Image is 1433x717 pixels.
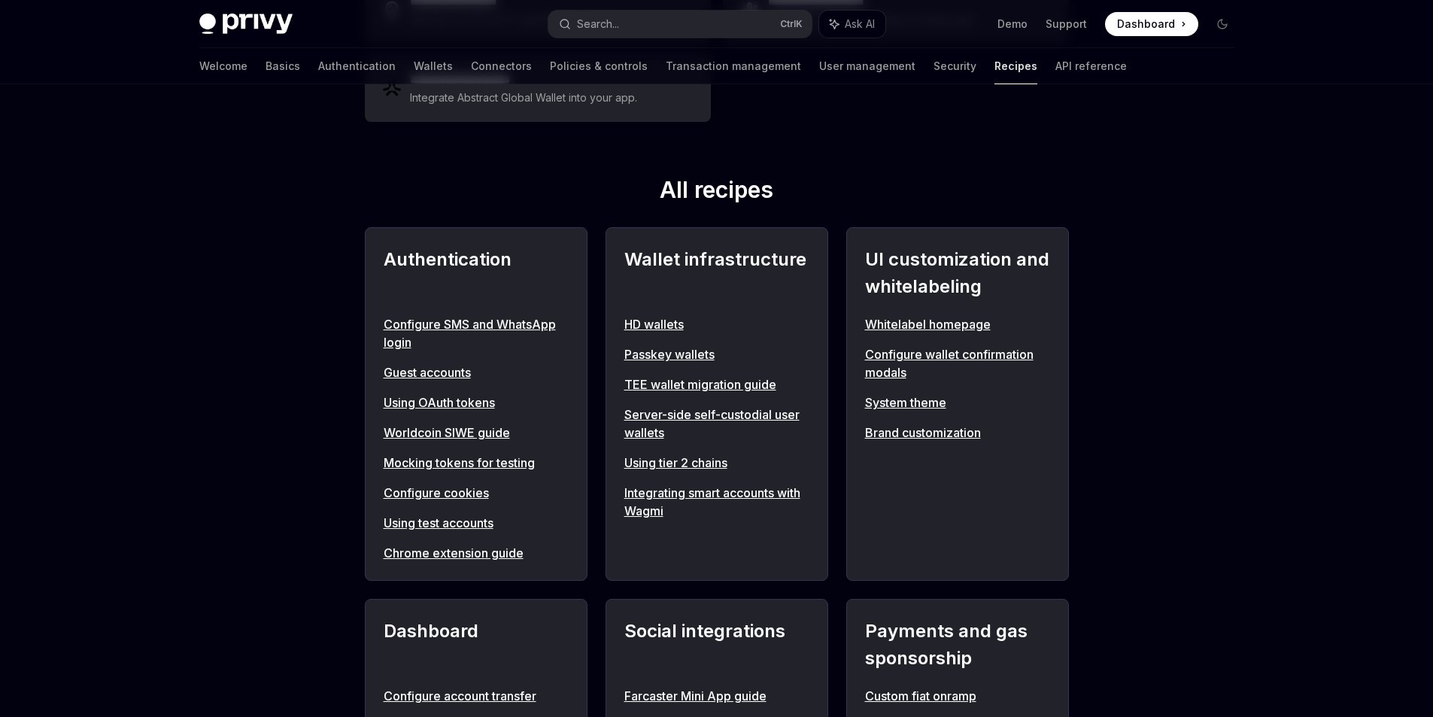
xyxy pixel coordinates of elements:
a: Custom fiat onramp [865,687,1050,705]
a: Whitelabel homepage [865,315,1050,333]
a: Policies & controls [550,48,648,84]
a: Welcome [199,48,247,84]
a: HD wallets [624,315,809,333]
a: Server-side self-custodial user wallets [624,406,809,442]
button: Toggle dark mode [1210,12,1234,36]
h2: Authentication [384,246,569,300]
a: System theme [865,393,1050,412]
a: Mocking tokens for testing [384,454,569,472]
button: Search...CtrlK [548,11,812,38]
a: Using test accounts [384,514,569,532]
div: Search... [577,15,619,33]
a: Integrating smart accounts with Wagmi [624,484,809,520]
a: Dashboard [1105,12,1198,36]
a: Guest accounts [384,363,569,381]
h2: Dashboard [384,618,569,672]
span: Dashboard [1117,17,1175,32]
a: Configure cookies [384,484,569,502]
a: Support [1046,17,1087,32]
a: Using tier 2 chains [624,454,809,472]
a: Brand customization [865,424,1050,442]
h2: Wallet infrastructure [624,246,809,300]
a: Demo [997,17,1028,32]
h2: Payments and gas sponsorship [865,618,1050,672]
a: Farcaster Mini App guide [624,687,809,705]
a: TEE wallet migration guide [624,375,809,393]
a: Using OAuth tokens [384,393,569,412]
a: Security [934,48,976,84]
a: Configure wallet confirmation modals [865,345,1050,381]
button: Ask AI [819,11,885,38]
div: Integrate Abstract Global Wallet into your app. [410,89,639,107]
span: Ask AI [845,17,875,32]
a: Connectors [471,48,532,84]
a: Basics [266,48,300,84]
h2: All recipes [365,176,1069,209]
a: Transaction management [666,48,801,84]
a: Configure SMS and WhatsApp login [384,315,569,351]
img: dark logo [199,14,293,35]
h2: UI customization and whitelabeling [865,246,1050,300]
a: Wallets [414,48,453,84]
a: Recipes [994,48,1037,84]
a: Authentication [318,48,396,84]
a: Worldcoin SIWE guide [384,424,569,442]
a: Configure account transfer [384,687,569,705]
a: Chrome extension guide [384,544,569,562]
a: User management [819,48,915,84]
span: Ctrl K [780,18,803,30]
h2: Social integrations [624,618,809,672]
a: API reference [1055,48,1127,84]
a: Passkey wallets [624,345,809,363]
